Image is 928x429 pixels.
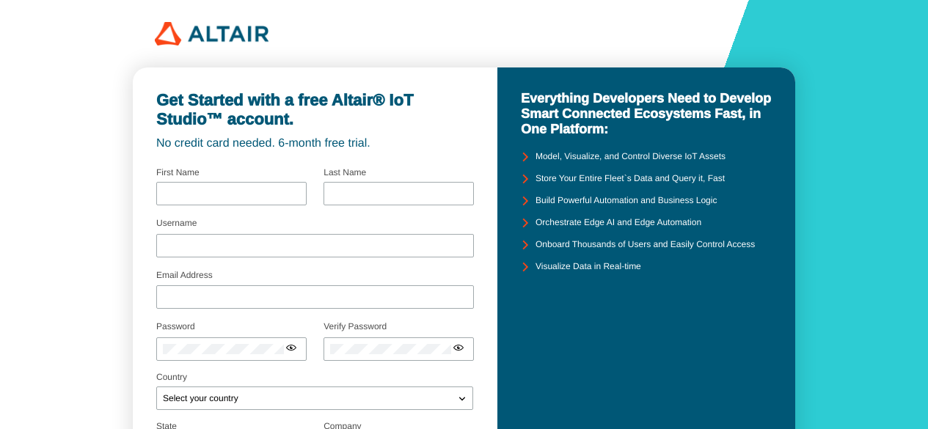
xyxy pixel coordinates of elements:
label: Email Address [156,270,213,280]
unity-typography: Orchestrate Edge AI and Edge Automation [536,218,701,228]
unity-typography: Build Powerful Automation and Business Logic [536,196,717,206]
img: 320px-Altair_logo.png [155,22,268,45]
unity-typography: Model, Visualize, and Control Diverse IoT Assets [536,152,726,162]
unity-typography: Store Your Entire Fleet`s Data and Query it, Fast [536,174,725,184]
unity-typography: No credit card needed. 6-month free trial. [156,137,473,150]
unity-typography: Onboard Thousands of Users and Easily Control Access [536,240,755,250]
unity-typography: Get Started with a free Altair® IoT Studio™ account. [156,91,473,128]
unity-typography: Everything Developers Need to Develop Smart Connected Ecosystems Fast, in One Platform: [521,91,772,136]
unity-typography: Visualize Data in Real-time [536,262,641,272]
label: Password [156,321,195,331]
label: Username [156,218,197,228]
label: Verify Password [324,321,387,331]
